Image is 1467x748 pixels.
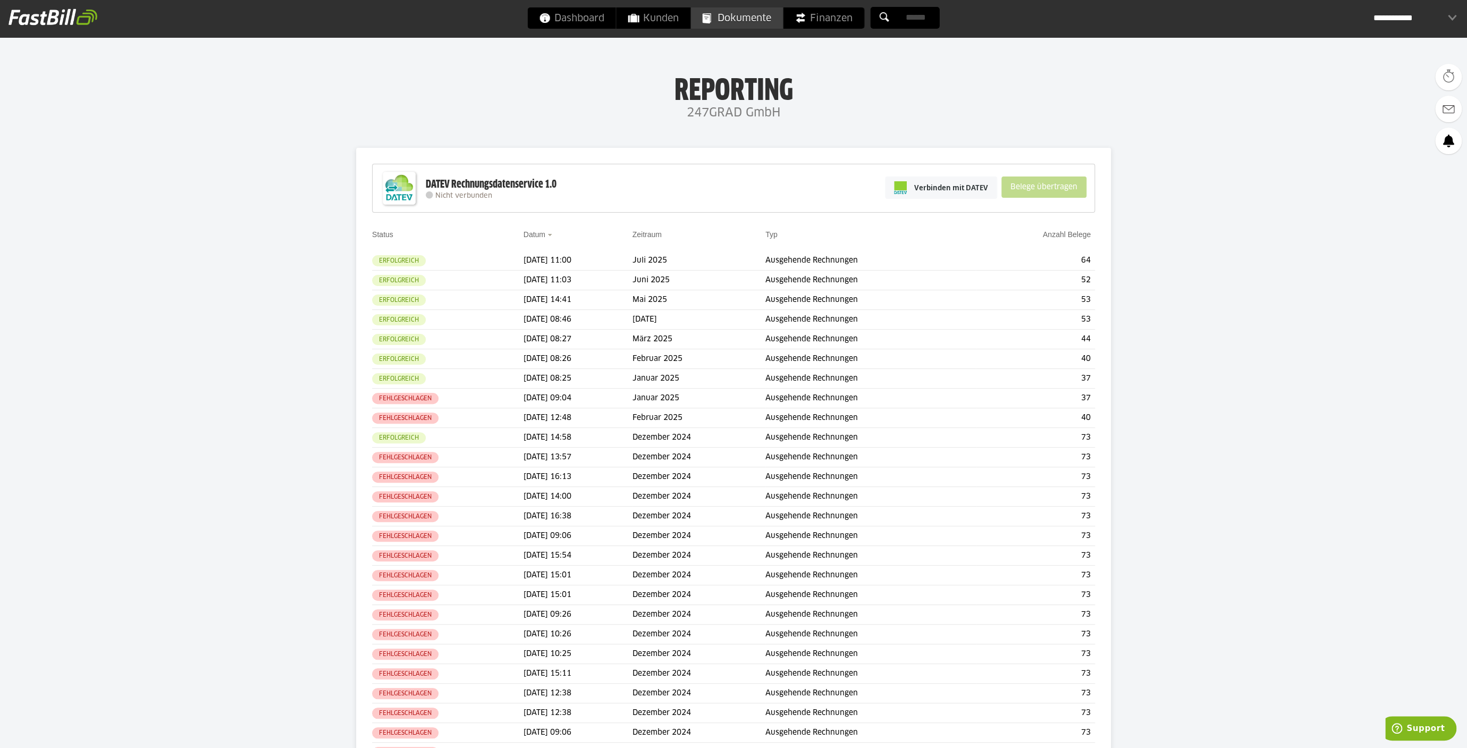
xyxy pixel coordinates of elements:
sl-badge: Erfolgreich [372,275,426,286]
iframe: Öffnet ein Widget, in dem Sie weitere Informationen finden [1385,716,1456,743]
span: Verbinden mit DATEV [914,182,988,193]
td: 44 [976,330,1095,349]
td: Ausgehende Rechnungen [765,487,976,507]
td: 73 [976,585,1095,605]
sl-badge: Erfolgreich [372,432,426,443]
td: Ausgehende Rechnungen [765,271,976,290]
sl-badge: Fehlgeschlagen [372,452,439,463]
div: DATEV Rechnungsdatenservice 1.0 [426,178,557,191]
sl-badge: Fehlgeschlagen [372,531,439,542]
td: 53 [976,290,1095,310]
td: 73 [976,526,1095,546]
td: Ausgehende Rechnungen [765,605,976,625]
td: [DATE] [633,310,765,330]
td: 64 [976,251,1095,271]
td: 73 [976,487,1095,507]
td: Ausgehende Rechnungen [765,349,976,369]
td: [DATE] 12:38 [524,684,633,703]
td: [DATE] 12:48 [524,408,633,428]
sl-badge: Erfolgreich [372,354,426,365]
td: Ausgehende Rechnungen [765,369,976,389]
td: Ausgehende Rechnungen [765,251,976,271]
td: Ausgehende Rechnungen [765,310,976,330]
span: Finanzen [795,7,853,29]
td: [DATE] 08:25 [524,369,633,389]
td: 73 [976,605,1095,625]
td: [DATE] 12:38 [524,703,633,723]
td: Dezember 2024 [633,664,765,684]
td: [DATE] 11:00 [524,251,633,271]
td: [DATE] 10:25 [524,644,633,664]
td: Ausgehende Rechnungen [765,507,976,526]
td: 53 [976,310,1095,330]
td: Dezember 2024 [633,703,765,723]
td: 73 [976,723,1095,743]
a: Kunden [617,7,690,29]
sl-badge: Fehlgeschlagen [372,472,439,483]
td: Ausgehende Rechnungen [765,585,976,605]
sl-badge: Fehlgeschlagen [372,708,439,719]
td: Dezember 2024 [633,625,765,644]
td: 52 [976,271,1095,290]
td: 73 [976,428,1095,448]
td: Ausgehende Rechnungen [765,330,976,349]
sl-badge: Fehlgeschlagen [372,491,439,502]
td: [DATE] 09:26 [524,605,633,625]
td: [DATE] 15:01 [524,566,633,585]
a: Typ [765,230,778,239]
td: 73 [976,644,1095,664]
td: [DATE] 13:57 [524,448,633,467]
td: Januar 2025 [633,389,765,408]
a: Anzahl Belege [1043,230,1091,239]
td: [DATE] 08:27 [524,330,633,349]
td: 73 [976,684,1095,703]
span: Dashboard [539,7,604,29]
sl-button: Belege übertragen [1001,177,1086,198]
img: fastbill_logo_white.png [9,9,97,26]
td: Dezember 2024 [633,507,765,526]
a: Datum [524,230,545,239]
td: [DATE] 11:03 [524,271,633,290]
td: [DATE] 14:00 [524,487,633,507]
td: Dezember 2024 [633,684,765,703]
td: Ausgehende Rechnungen [765,566,976,585]
td: 73 [976,507,1095,526]
td: Juli 2025 [633,251,765,271]
td: Januar 2025 [633,369,765,389]
td: 73 [976,448,1095,467]
span: Dokumente [703,7,771,29]
td: 73 [976,625,1095,644]
span: Nicht verbunden [435,192,492,199]
td: 73 [976,467,1095,487]
img: DATEV-Datenservice Logo [378,167,420,209]
td: Dezember 2024 [633,526,765,546]
sl-badge: Fehlgeschlagen [372,668,439,679]
td: Ausgehende Rechnungen [765,546,976,566]
td: 73 [976,546,1095,566]
td: [DATE] 16:13 [524,467,633,487]
td: Ausgehende Rechnungen [765,703,976,723]
td: [DATE] 08:46 [524,310,633,330]
sl-badge: Erfolgreich [372,334,426,345]
sl-badge: Erfolgreich [372,255,426,266]
sl-badge: Fehlgeschlagen [372,590,439,601]
td: [DATE] 09:06 [524,526,633,546]
a: Verbinden mit DATEV [885,177,997,199]
sl-badge: Erfolgreich [372,314,426,325]
td: Dezember 2024 [633,644,765,664]
img: sort_desc.gif [547,234,554,236]
td: [DATE] 15:01 [524,585,633,605]
td: 40 [976,408,1095,428]
td: Ausgehende Rechnungen [765,644,976,664]
td: 73 [976,664,1095,684]
td: [DATE] 15:11 [524,664,633,684]
td: Februar 2025 [633,349,765,369]
sl-badge: Fehlgeschlagen [372,511,439,522]
sl-badge: Fehlgeschlagen [372,393,439,404]
td: Ausgehende Rechnungen [765,467,976,487]
td: Ausgehende Rechnungen [765,389,976,408]
a: Zeitraum [633,230,662,239]
sl-badge: Fehlgeschlagen [372,609,439,620]
td: Mai 2025 [633,290,765,310]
